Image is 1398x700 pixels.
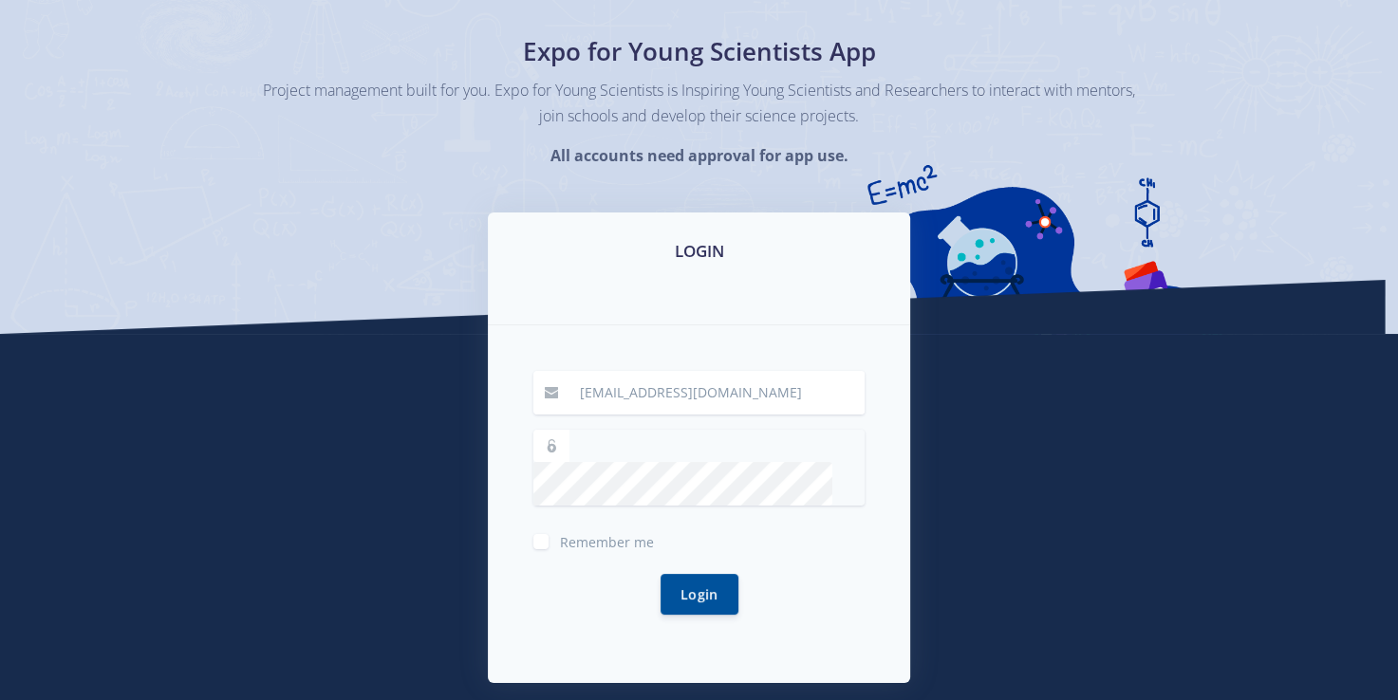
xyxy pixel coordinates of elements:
[661,574,738,615] button: Login
[569,371,865,414] input: Email / User ID
[511,239,887,264] h3: LOGIN
[263,78,1136,129] p: Project management built for you. Expo for Young Scientists is Inspiring Young Scientists and Res...
[560,533,654,551] span: Remember me
[550,145,848,166] strong: All accounts need approval for app use.
[353,33,1046,70] h1: Expo for Young Scientists App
